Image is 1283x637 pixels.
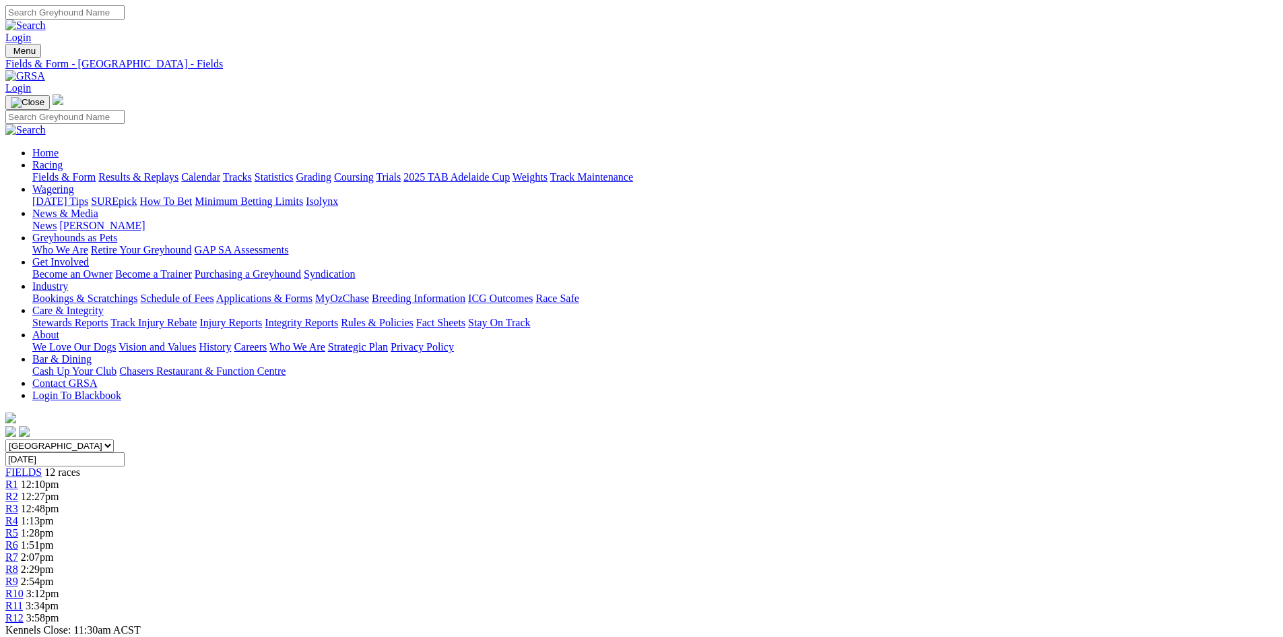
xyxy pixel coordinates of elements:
a: Get Involved [32,256,89,268]
a: Greyhounds as Pets [32,232,117,243]
a: Applications & Forms [216,293,312,304]
img: facebook.svg [5,426,16,437]
a: Become an Owner [32,268,112,280]
a: Race Safe [535,293,579,304]
a: ICG Outcomes [468,293,533,304]
a: Fields & Form - [GEOGRAPHIC_DATA] - Fields [5,58,1278,70]
img: GRSA [5,70,45,82]
a: Statistics [255,171,294,183]
a: Purchasing a Greyhound [195,268,301,280]
a: R9 [5,576,18,587]
a: Stewards Reports [32,317,108,328]
span: 1:13pm [21,515,54,526]
span: Kennels Close: 11:30am ACST [5,624,141,636]
span: 2:29pm [21,564,54,575]
a: Integrity Reports [265,317,338,328]
a: Privacy Policy [391,341,454,353]
a: Calendar [181,171,220,183]
span: 12 races [44,466,80,478]
span: Menu [13,46,36,56]
a: Retire Your Greyhound [91,244,192,255]
a: R8 [5,564,18,575]
a: Home [32,147,59,158]
a: Tracks [223,171,252,183]
div: News & Media [32,220,1278,232]
a: Fact Sheets [416,317,465,328]
a: FIELDS [5,466,42,478]
a: 2025 TAB Adelaide Cup [403,171,510,183]
span: 2:54pm [21,576,54,587]
span: 12:48pm [21,503,59,514]
a: About [32,329,59,340]
a: Breeding Information [372,293,465,304]
a: Contact GRSA [32,377,97,389]
a: Results & Replays [98,171,178,183]
a: Fields & Form [32,171,96,183]
button: Toggle navigation [5,44,41,58]
a: R1 [5,479,18,490]
a: R2 [5,491,18,502]
a: Rules & Policies [341,317,414,328]
span: 1:51pm [21,539,54,551]
a: Schedule of Fees [140,293,213,304]
a: Racing [32,159,63,171]
img: Search [5,124,46,136]
div: Greyhounds as Pets [32,244,1278,256]
a: R7 [5,551,18,563]
a: Stay On Track [468,317,530,328]
a: Careers [234,341,267,353]
input: Search [5,5,125,20]
span: R5 [5,527,18,539]
a: Bookings & Scratchings [32,293,137,304]
a: We Love Our Dogs [32,341,116,353]
span: 1:28pm [21,527,54,539]
a: GAP SA Assessments [195,244,289,255]
a: MyOzChase [315,293,369,304]
a: R3 [5,503,18,514]
div: Wagering [32,195,1278,208]
a: Weights [513,171,548,183]
img: logo-grsa-white.png [5,413,16,423]
a: Who We Are [269,341,325,353]
a: Grading [296,171,331,183]
a: Syndication [304,268,355,280]
a: R10 [5,588,24,599]
a: R4 [5,515,18,526]
a: R11 [5,600,23,611]
a: Cash Up Your Club [32,365,117,377]
a: Injury Reports [199,317,262,328]
input: Select date [5,452,125,466]
img: Search [5,20,46,32]
span: R6 [5,539,18,551]
a: Wagering [32,183,74,195]
img: twitter.svg [19,426,30,437]
a: News & Media [32,208,98,219]
a: How To Bet [140,195,193,207]
input: Search [5,110,125,124]
div: Care & Integrity [32,317,1278,329]
span: 12:10pm [21,479,59,490]
a: News [32,220,57,231]
div: Get Involved [32,268,1278,280]
span: 12:27pm [21,491,59,502]
a: Minimum Betting Limits [195,195,303,207]
a: Vision and Values [119,341,196,353]
span: R12 [5,612,24,624]
a: Isolynx [306,195,338,207]
a: Coursing [334,171,374,183]
a: Track Injury Rebate [110,317,197,328]
div: Industry [32,293,1278,305]
a: Trials [376,171,401,183]
a: Bar & Dining [32,353,92,365]
a: Strategic Plan [328,341,388,353]
button: Toggle navigation [5,95,50,110]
